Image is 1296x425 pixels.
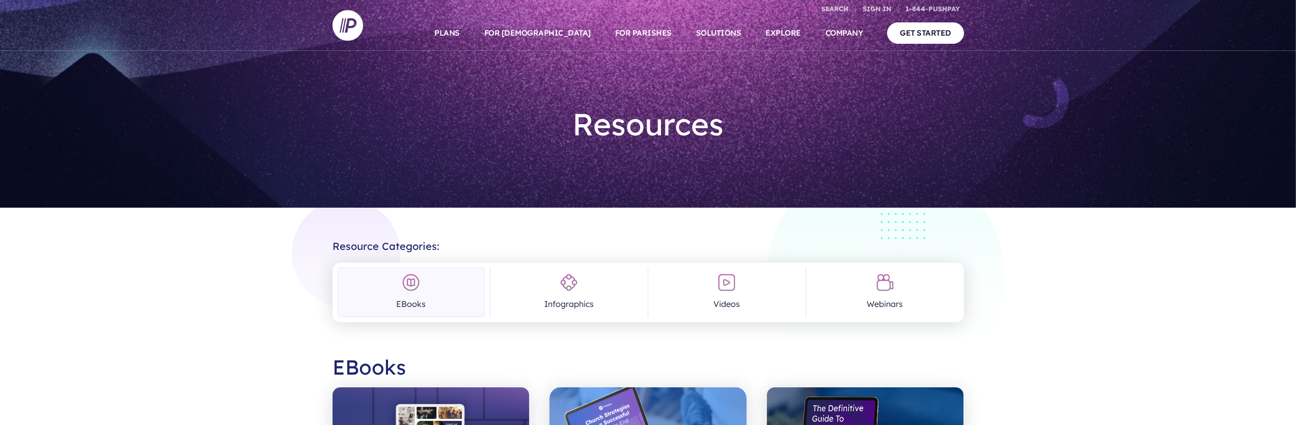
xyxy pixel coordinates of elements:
[615,15,672,51] a: FOR PARISHES
[484,15,591,51] a: FOR [DEMOGRAPHIC_DATA]
[718,273,736,292] img: Videos Icon
[876,273,894,292] img: Webinars Icon
[402,273,420,292] img: EBooks Icon
[560,273,578,292] img: Infographics Icon
[887,22,964,43] a: GET STARTED
[696,15,741,51] a: SOLUTIONS
[333,232,964,252] h2: Resource Categories:
[765,15,801,51] a: EXPLORE
[338,268,485,317] a: EBooks
[333,347,964,387] h2: EBooks
[495,268,643,317] a: Infographics
[825,15,863,51] a: COMPANY
[434,15,460,51] a: PLANS
[811,268,958,317] a: Webinars
[653,268,801,317] a: Videos
[499,98,798,151] h1: Resources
